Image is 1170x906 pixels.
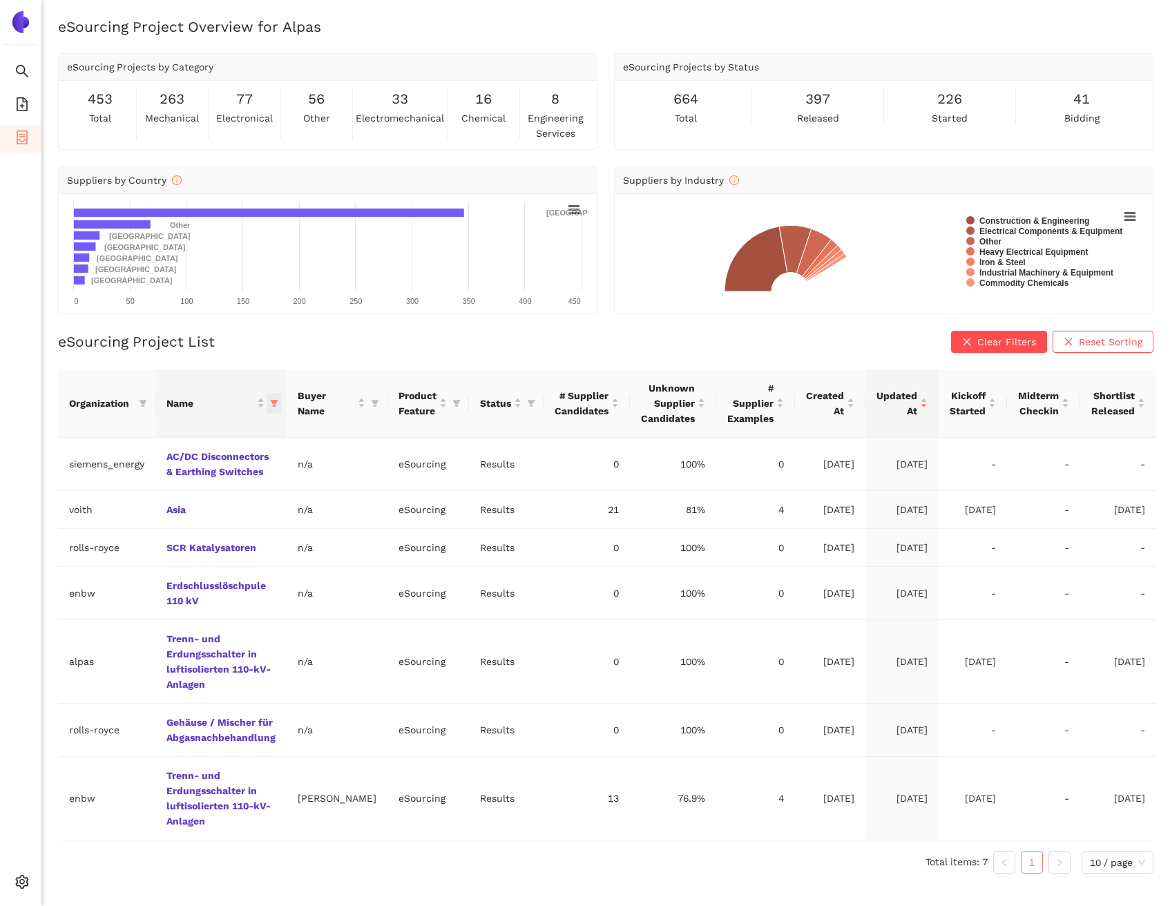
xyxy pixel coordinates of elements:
[977,334,1036,349] span: Clear Filters
[546,209,628,217] text: [GEOGRAPHIC_DATA]
[216,110,273,126] span: electronical
[630,757,716,840] td: 76.9%
[865,567,939,620] td: [DATE]
[270,399,278,407] span: filter
[1073,88,1090,110] span: 41
[523,110,589,141] span: engineering services
[979,278,1069,288] text: Commodity Chemicals
[469,704,544,757] td: Results
[939,438,1007,491] td: -
[166,396,254,411] span: Name
[716,529,795,567] td: 0
[387,491,469,529] td: eSourcing
[555,388,608,418] span: # Supplier Candidates
[544,757,630,840] td: 13
[939,369,1007,438] th: this column's title is Kickoff Started,this column is sortable
[155,369,287,438] th: this column's title is Name,this column is sortable
[1080,369,1156,438] th: this column's title is Shortlist Released,this column is sortable
[67,61,213,73] span: eSourcing Projects by Category
[356,110,444,126] span: electromechanical
[716,369,795,438] th: this column's title is # Supplier Examples,this column is sortable
[1021,851,1043,874] li: 1
[97,254,178,262] text: [GEOGRAPHIC_DATA]
[1080,620,1156,704] td: [DATE]
[469,369,544,438] th: this column's title is Status,this column is sortable
[462,297,474,305] text: 350
[15,126,29,153] span: container
[993,851,1015,874] button: left
[1080,567,1156,620] td: -
[180,297,193,305] text: 100
[544,529,630,567] td: 0
[795,567,865,620] td: [DATE]
[630,491,716,529] td: 81%
[630,620,716,704] td: 100%
[865,704,939,757] td: [DATE]
[865,529,939,567] td: [DATE]
[1080,529,1156,567] td: -
[387,529,469,567] td: eSourcing
[1007,567,1080,620] td: -
[58,438,155,491] td: siemens_energy
[88,88,113,110] span: 453
[267,393,281,414] span: filter
[1055,858,1064,867] span: right
[1091,388,1135,418] span: Shortlist Released
[544,369,630,438] th: this column's title is # Supplier Candidates,this column is sortable
[1079,334,1142,349] span: Reset Sorting
[450,385,463,421] span: filter
[74,297,78,305] text: 0
[865,620,939,704] td: [DATE]
[979,216,1089,226] text: Construction & Engineering
[519,297,531,305] text: 400
[1007,620,1080,704] td: -
[630,369,716,438] th: this column's title is Unknown Supplier Candidates,this column is sortable
[58,17,1153,37] h2: eSourcing Project Overview for Alpas
[475,88,492,110] span: 16
[544,704,630,757] td: 0
[1007,704,1080,757] td: -
[926,851,988,874] li: Total items: 7
[795,491,865,529] td: [DATE]
[544,438,630,491] td: 0
[1080,704,1156,757] td: -
[1080,757,1156,840] td: [DATE]
[979,237,1001,247] text: Other
[551,88,559,110] span: 8
[58,757,155,840] td: enbw
[236,88,253,110] span: 77
[58,529,155,567] td: rolls-royce
[109,232,191,240] text: [GEOGRAPHIC_DATA]
[524,393,538,414] span: filter
[937,88,962,110] span: 226
[939,529,1007,567] td: -
[1080,491,1156,529] td: [DATE]
[287,567,387,620] td: n/a
[544,620,630,704] td: 0
[865,491,939,529] td: [DATE]
[287,369,387,438] th: this column's title is Buyer Name,this column is sortable
[287,529,387,567] td: n/a
[716,620,795,704] td: 0
[939,620,1007,704] td: [DATE]
[795,438,865,491] td: [DATE]
[630,704,716,757] td: 100%
[298,388,355,418] span: Buyer Name
[387,620,469,704] td: eSourcing
[15,870,29,898] span: setting
[979,268,1113,278] text: Industrial Machinery & Equipment
[287,620,387,704] td: n/a
[630,529,716,567] td: 100%
[527,399,535,407] span: filter
[126,297,135,305] text: 50
[58,620,155,704] td: alpas
[469,620,544,704] td: Results
[950,388,986,418] span: Kickoff Started
[568,297,580,305] text: 450
[865,438,939,491] td: [DATE]
[939,567,1007,620] td: -
[104,243,186,251] text: [GEOGRAPHIC_DATA]
[932,110,968,126] span: started
[939,757,1007,840] td: [DATE]
[1007,757,1080,840] td: -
